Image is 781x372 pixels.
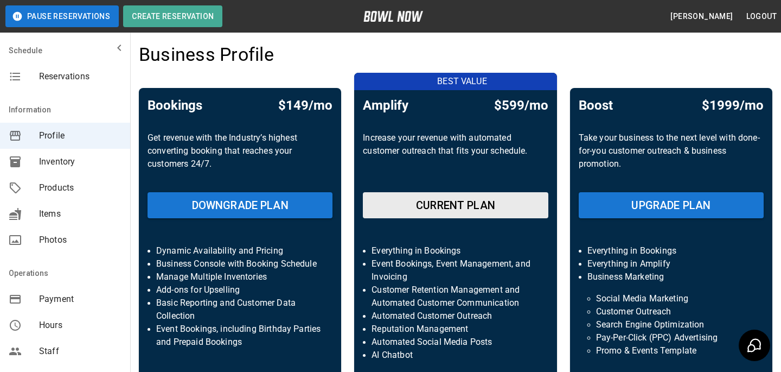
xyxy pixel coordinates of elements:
[372,349,539,362] p: AI Chatbot
[156,257,324,270] p: Business Console with Booking Schedule
[666,7,737,27] button: [PERSON_NAME]
[587,270,755,283] p: Business Marketing
[372,336,539,349] p: Automated Social Media Posts
[148,192,332,218] button: DOWNGRADE PLAN
[39,181,121,194] span: Products
[363,97,408,114] h5: Amplify
[579,192,764,218] button: UPGRADE PLAN
[39,207,121,220] span: Items
[596,305,746,318] p: Customer Outreach
[587,257,755,270] p: Everything in Amplify
[156,323,324,349] p: Event Bookings, including Birthday Parties and Prepaid Bookings
[596,292,746,305] p: Social Media Marketing
[372,283,539,310] p: Customer Retention Management and Automated Customer Communication
[156,270,324,283] p: Manage Multiple Inventories
[278,97,332,114] h5: $149/mo
[39,345,121,358] span: Staff
[148,97,202,114] h5: Bookings
[5,5,119,27] button: Pause Reservations
[156,297,324,323] p: Basic Reporting and Customer Data Collection
[39,234,121,247] span: Photos
[596,318,746,331] p: Search Engine Optimization
[361,75,563,88] p: BEST VALUE
[39,129,121,142] span: Profile
[596,344,746,357] p: Promo & Events Template
[579,131,764,184] p: Take your business to the next level with done-for-you customer outreach & business promotion.
[363,131,548,184] p: Increase your revenue with automated customer outreach that fits your schedule.
[742,7,781,27] button: Logout
[192,197,289,214] h6: DOWNGRADE PLAN
[139,43,274,66] h4: Business Profile
[363,11,423,22] img: logo
[372,310,539,323] p: Automated Customer Outreach
[579,97,613,114] h5: Boost
[39,293,121,306] span: Payment
[39,70,121,83] span: Reservations
[156,283,324,297] p: Add-ons for Upselling
[702,97,764,114] h5: $1999/mo
[372,323,539,336] p: Reputation Management
[494,97,548,114] h5: $599/mo
[372,257,539,283] p: Event Bookings, Event Management, and Invoicing
[596,331,746,344] p: Pay-Per-Click (PPC) Advertising
[39,319,121,332] span: Hours
[631,197,710,214] h6: UPGRADE PLAN
[123,5,222,27] button: Create Reservation
[156,244,324,257] p: Dynamic Availability and Pricing
[148,131,332,184] p: Get revenue with the Industry’s highest converting booking that reaches your customers 24/7.
[39,155,121,168] span: Inventory
[587,244,755,257] p: Everything in Bookings
[372,244,539,257] p: Everything in Bookings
